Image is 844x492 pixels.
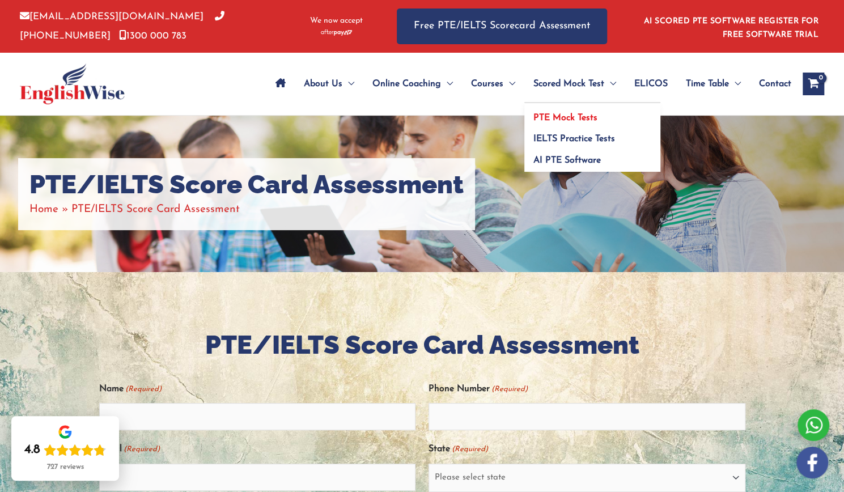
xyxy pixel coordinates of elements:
nav: Breadcrumbs [29,200,464,219]
label: State [429,440,488,459]
a: ELICOS [625,64,677,104]
h1: PTE/IELTS Score Card Assessment [29,169,464,200]
span: ELICOS [634,64,668,104]
div: 4.8 [24,442,40,458]
span: We now accept [310,15,363,27]
a: Time TableMenu Toggle [677,64,750,104]
span: Online Coaching [372,64,441,104]
img: cropped-ew-logo [20,63,125,104]
span: Contact [759,64,791,104]
span: Menu Toggle [503,64,515,104]
a: Contact [750,64,791,104]
a: [PHONE_NUMBER] [20,12,224,40]
a: Scored Mock TestMenu Toggle [524,64,625,104]
a: CoursesMenu Toggle [462,64,524,104]
a: AI PTE Software [524,146,660,172]
span: Menu Toggle [342,64,354,104]
a: AI SCORED PTE SOFTWARE REGISTER FOR FREE SOFTWARE TRIAL [644,17,819,39]
span: Time Table [686,64,729,104]
div: Rating: 4.8 out of 5 [24,442,106,458]
label: Name [99,380,162,398]
img: white-facebook.png [796,447,828,478]
span: AI PTE Software [533,156,601,165]
span: About Us [304,64,342,104]
span: (Required) [451,440,489,459]
span: (Required) [124,380,162,398]
h2: PTE/IELTS Score Card Assessment [99,329,745,362]
span: Scored Mock Test [533,64,604,104]
a: View Shopping Cart, empty [803,73,824,95]
a: PTE Mock Tests [524,103,660,125]
span: (Required) [122,440,160,459]
span: Courses [471,64,503,104]
a: Home [29,204,58,215]
nav: Site Navigation: Main Menu [266,64,791,104]
img: Afterpay-Logo [321,29,352,36]
label: Email [99,440,160,459]
aside: Header Widget 1 [637,8,824,45]
a: [EMAIL_ADDRESS][DOMAIN_NAME] [20,12,203,22]
span: PTE Mock Tests [533,113,597,122]
a: Online CoachingMenu Toggle [363,64,462,104]
label: Phone Number [429,380,528,398]
span: Menu Toggle [441,64,453,104]
span: (Required) [491,380,528,398]
span: Menu Toggle [729,64,741,104]
span: Menu Toggle [604,64,616,104]
div: 727 reviews [47,463,84,472]
span: PTE/IELTS Score Card Assessment [71,204,240,215]
span: IELTS Practice Tests [533,134,615,143]
a: Free PTE/IELTS Scorecard Assessment [397,9,607,44]
a: 1300 000 783 [119,31,186,41]
a: About UsMenu Toggle [295,64,363,104]
a: IELTS Practice Tests [524,125,660,146]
